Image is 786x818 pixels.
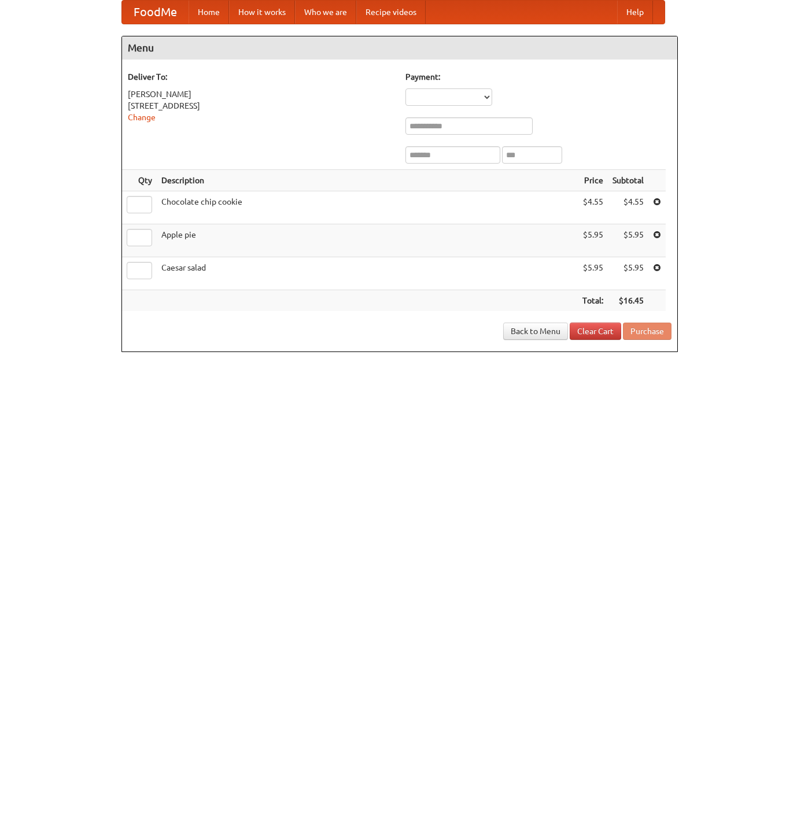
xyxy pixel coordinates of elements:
[503,323,568,340] a: Back to Menu
[578,257,608,290] td: $5.95
[578,224,608,257] td: $5.95
[157,170,578,191] th: Description
[157,257,578,290] td: Caesar salad
[189,1,229,24] a: Home
[295,1,356,24] a: Who we are
[578,170,608,191] th: Price
[122,1,189,24] a: FoodMe
[405,71,671,83] h5: Payment:
[128,100,394,112] div: [STREET_ADDRESS]
[608,191,648,224] td: $4.55
[608,257,648,290] td: $5.95
[128,88,394,100] div: [PERSON_NAME]
[578,191,608,224] td: $4.55
[617,1,653,24] a: Help
[122,36,677,60] h4: Menu
[128,113,156,122] a: Change
[157,224,578,257] td: Apple pie
[356,1,426,24] a: Recipe videos
[122,170,157,191] th: Qty
[157,191,578,224] td: Chocolate chip cookie
[608,170,648,191] th: Subtotal
[229,1,295,24] a: How it works
[608,224,648,257] td: $5.95
[623,323,671,340] button: Purchase
[128,71,394,83] h5: Deliver To:
[608,290,648,312] th: $16.45
[578,290,608,312] th: Total:
[570,323,621,340] a: Clear Cart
